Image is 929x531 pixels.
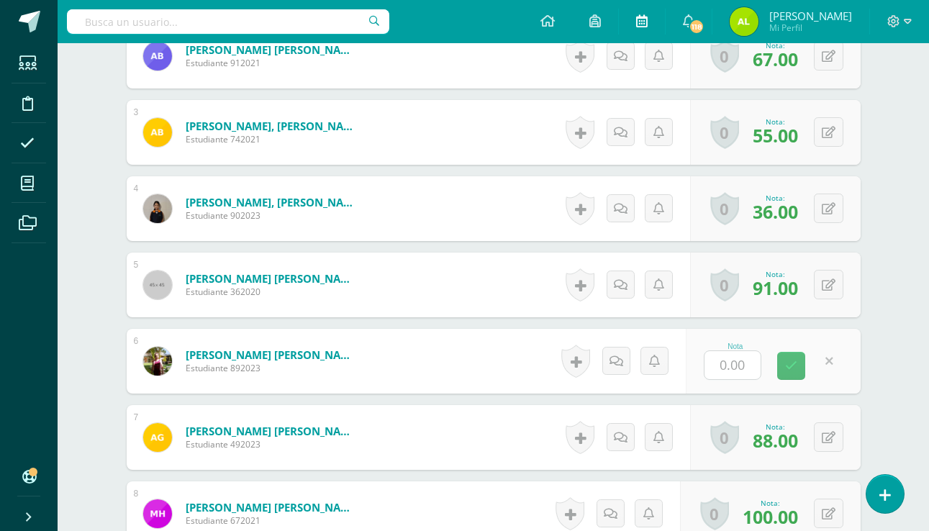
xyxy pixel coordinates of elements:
[743,504,798,529] span: 100.00
[710,268,739,301] a: 0
[710,116,739,149] a: 0
[186,209,358,222] span: Estudiante 902023
[753,47,798,71] span: 67.00
[186,362,358,374] span: Estudiante 892023
[186,119,358,133] a: [PERSON_NAME], [PERSON_NAME]
[143,499,172,528] img: 0b5aef43c7ef005b5b23df8dcd8c4a31.png
[143,271,172,299] img: 45x45
[143,42,172,71] img: c62735ce09ea43920ddb995d9b2283e9.png
[186,438,358,450] span: Estudiante 492023
[186,348,358,362] a: [PERSON_NAME] [PERSON_NAME]
[186,271,358,286] a: [PERSON_NAME] [PERSON_NAME]
[143,118,172,147] img: 0a0fcd2b6a37a509b2e6ba562411fe54.png
[753,123,798,147] span: 55.00
[186,133,358,145] span: Estudiante 742021
[186,286,358,298] span: Estudiante 362020
[753,269,798,279] div: Nota:
[704,351,761,379] input: 0-100.0
[710,421,739,454] a: 0
[743,498,798,508] div: Nota:
[186,57,358,69] span: Estudiante 912021
[753,117,798,127] div: Nota:
[730,7,758,36] img: 0ff697a5778ac9fcd5328353e113c3de.png
[710,192,739,225] a: 0
[186,500,358,514] a: [PERSON_NAME] [PERSON_NAME]
[753,428,798,453] span: 88.00
[753,276,798,300] span: 91.00
[769,22,852,34] span: Mi Perfil
[753,199,798,224] span: 36.00
[67,9,389,34] input: Busca un usuario...
[143,423,172,452] img: 5ba79226eb4a9595e7aef785fd39047d.png
[704,342,767,350] div: Nota
[143,194,172,223] img: 0396e92ab248012399a0361ee341ea02.png
[769,9,852,23] span: [PERSON_NAME]
[186,424,358,438] a: [PERSON_NAME] [PERSON_NAME]
[753,193,798,203] div: Nota:
[186,195,358,209] a: [PERSON_NAME], [PERSON_NAME]
[689,19,704,35] span: 118
[700,497,729,530] a: 0
[143,347,172,376] img: 3821a1d28e033f3b4b13a1f6bd84d43f.png
[753,40,798,50] div: Nota:
[753,422,798,432] div: Nota:
[710,40,739,73] a: 0
[186,42,358,57] a: [PERSON_NAME] [PERSON_NAME]
[186,514,358,527] span: Estudiante 672021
